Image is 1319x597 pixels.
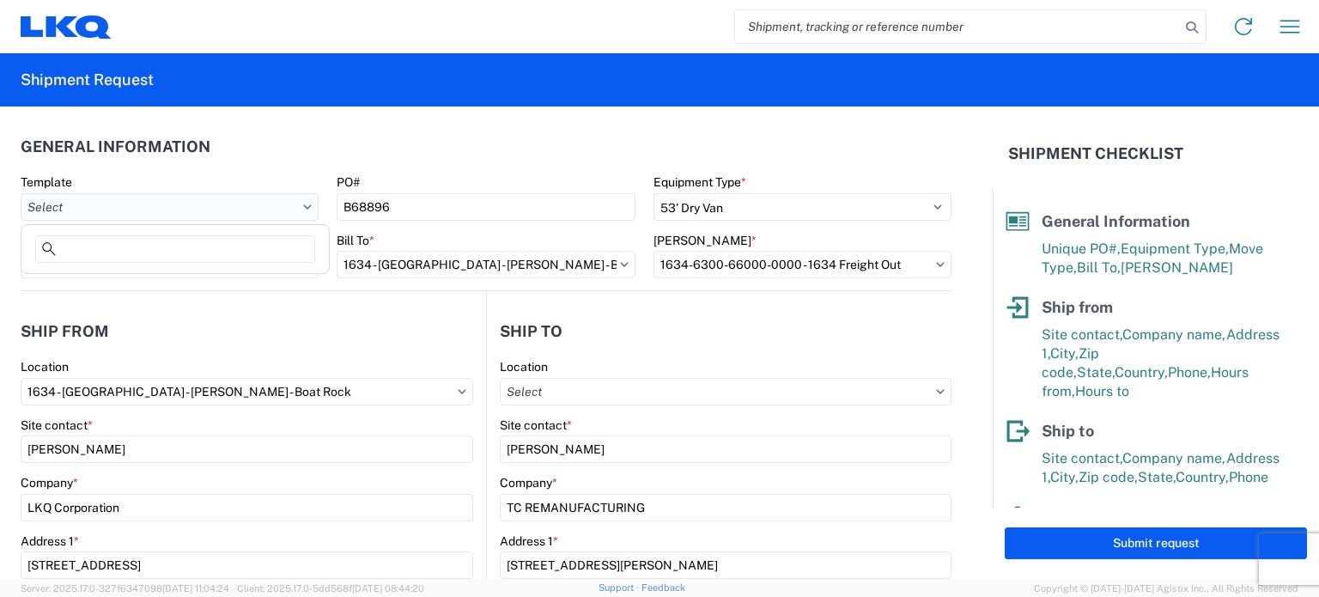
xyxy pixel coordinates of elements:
[500,323,562,340] h2: Ship to
[1050,345,1079,362] span: City,
[21,378,473,405] input: Select
[1122,326,1226,343] span: Company name,
[1115,364,1168,381] span: Country,
[735,10,1180,43] input: Shipment, tracking or reference number
[653,233,757,248] label: [PERSON_NAME]
[21,323,109,340] h2: Ship from
[337,251,635,278] input: Select
[21,533,79,549] label: Address 1
[653,251,951,278] input: Select
[1077,364,1115,381] span: State,
[1138,469,1176,485] span: State,
[1229,469,1268,485] span: Phone
[1042,450,1122,466] span: Site contact,
[1121,259,1233,276] span: [PERSON_NAME]
[1122,450,1226,466] span: Company name,
[500,359,548,375] label: Location
[1121,241,1229,257] span: Equipment Type,
[1176,469,1229,485] span: Country,
[1042,298,1113,316] span: Ship from
[599,582,641,593] a: Support
[337,174,360,190] label: PO#
[1168,364,1211,381] span: Phone,
[641,582,685,593] a: Feedback
[21,174,72,190] label: Template
[500,475,557,490] label: Company
[21,138,210,155] h2: General Information
[653,174,746,190] label: Equipment Type
[1042,326,1122,343] span: Site contact,
[352,583,424,594] span: [DATE] 08:44:20
[1042,422,1094,440] span: Ship to
[21,193,319,221] input: Select
[1042,241,1121,257] span: Unique PO#,
[21,583,229,594] span: Server: 2025.17.0-327f6347098
[500,533,558,549] label: Address 1
[1034,581,1298,596] span: Copyright © [DATE]-[DATE] Agistix Inc., All Rights Reserved
[237,583,424,594] span: Client: 2025.17.0-5dd568f
[337,233,374,248] label: Bill To
[500,378,951,405] input: Select
[1042,212,1190,230] span: General Information
[1008,143,1183,164] h2: Shipment Checklist
[21,475,78,490] label: Company
[21,359,69,375] label: Location
[1075,383,1129,399] span: Hours to
[1079,469,1138,485] span: Zip code,
[1050,469,1079,485] span: City,
[1005,527,1307,559] button: Submit request
[21,417,93,433] label: Site contact
[162,583,229,594] span: [DATE] 11:04:24
[1077,259,1121,276] span: Bill To,
[21,70,154,90] h2: Shipment Request
[500,417,572,433] label: Site contact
